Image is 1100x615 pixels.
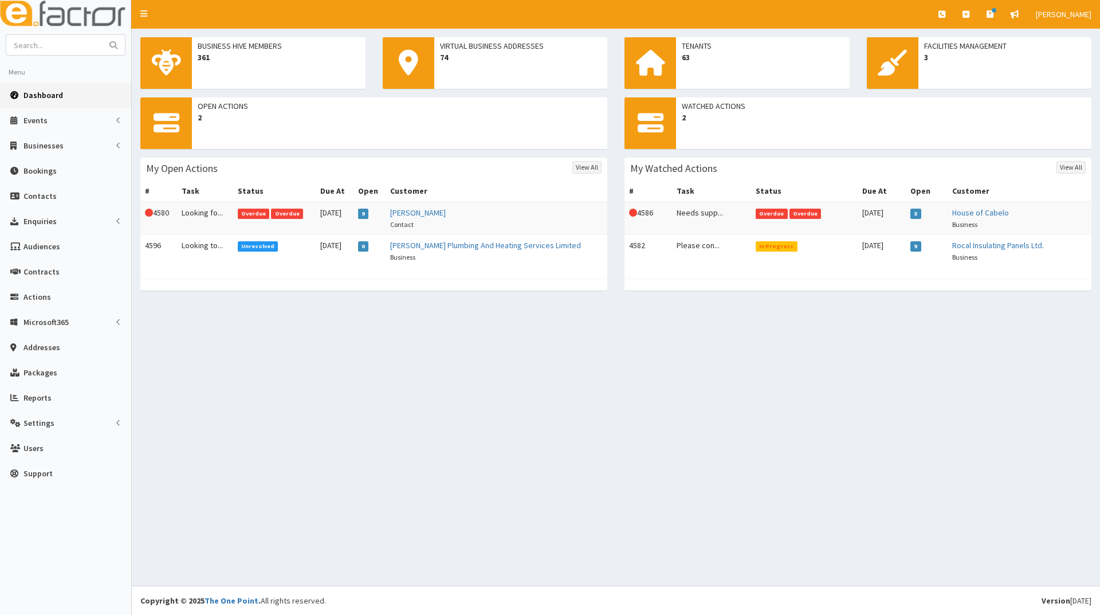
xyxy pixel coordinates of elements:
span: Audiences [23,241,60,252]
i: This Action is overdue! [145,209,153,217]
span: Users [23,443,44,453]
span: Dashboard [23,90,63,100]
strong: Copyright © 2025 . [140,596,261,606]
span: Bookings [23,166,57,176]
td: 4580 [140,202,177,235]
span: Virtual Business Addresses [440,40,602,52]
span: Reports [23,393,52,403]
span: 9 [910,241,921,252]
span: [PERSON_NAME] [1036,9,1091,19]
i: This Action is overdue! [629,209,637,217]
th: Status [751,181,858,202]
a: View All [572,161,602,174]
span: 2 [198,112,602,123]
span: 63 [682,52,844,63]
small: Contact [390,220,414,229]
th: Open [906,181,948,202]
span: Addresses [23,342,60,352]
span: 3 [924,52,1086,63]
td: 4582 [624,235,672,268]
td: Needs supp... [672,202,751,235]
td: [DATE] [858,202,906,235]
footer: All rights reserved. [132,586,1100,615]
b: Version [1042,596,1070,606]
span: Overdue [271,209,303,219]
td: Looking fo... [177,202,233,235]
h3: My Open Actions [146,163,218,174]
td: [DATE] [316,235,353,268]
th: Due At [316,181,353,202]
span: Unresolved [238,241,278,252]
div: [DATE] [1042,595,1091,606]
a: [PERSON_NAME] [390,207,446,218]
a: The One Point [205,596,258,606]
span: Watched Actions [682,100,1086,112]
span: Packages [23,367,57,378]
a: Rocal Insulating Panels Ltd. [952,240,1044,250]
span: Microsoft365 [23,317,69,327]
td: Looking to... [177,235,233,268]
span: Facilities Management [924,40,1086,52]
span: 9 [358,209,369,219]
span: Open Actions [198,100,602,112]
span: 74 [440,52,602,63]
th: Status [233,181,316,202]
th: Task [177,181,233,202]
span: 2 [682,112,1086,123]
span: Business Hive Members [198,40,360,52]
span: Businesses [23,140,64,151]
input: Search... [6,35,103,55]
th: # [624,181,672,202]
span: 3 [910,209,921,219]
span: In Progress [756,241,797,252]
a: [PERSON_NAME] Plumbing And Heating Services Limited [390,240,581,250]
th: Open [353,181,386,202]
th: Customer [386,181,607,202]
span: Tenants [682,40,844,52]
span: Contacts [23,191,57,201]
small: Business [952,220,977,229]
td: 4586 [624,202,672,235]
span: Overdue [756,209,788,219]
h3: My Watched Actions [630,163,717,174]
span: Overdue [789,209,822,219]
td: [DATE] [316,202,353,235]
a: House of Cabelo [952,207,1009,218]
td: [DATE] [858,235,906,268]
small: Business [390,253,415,261]
span: Overdue [238,209,270,219]
span: Actions [23,292,51,302]
span: 361 [198,52,360,63]
th: # [140,181,177,202]
span: Settings [23,418,54,428]
td: 4596 [140,235,177,268]
th: Task [672,181,751,202]
span: 0 [358,241,369,252]
span: Events [23,115,48,126]
a: View All [1056,161,1086,174]
td: Please con... [672,235,751,268]
small: Business [952,253,977,261]
span: Contracts [23,267,60,277]
th: Customer [948,181,1091,202]
span: Support [23,468,53,479]
span: Enquiries [23,216,57,226]
th: Due At [858,181,906,202]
